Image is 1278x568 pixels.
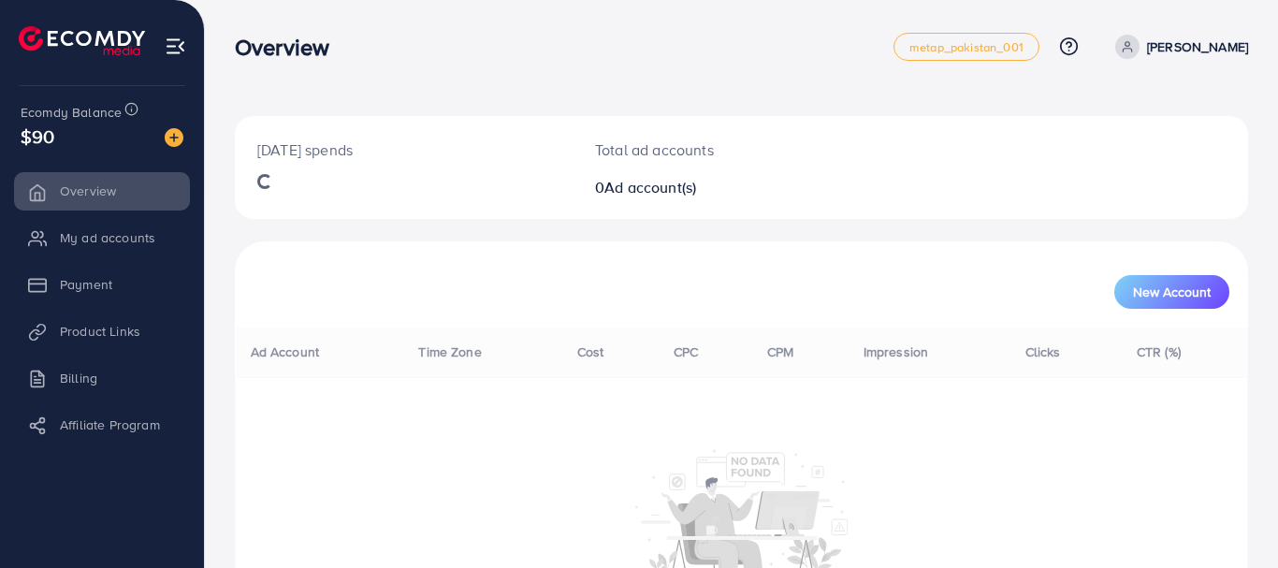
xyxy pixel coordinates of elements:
h2: 0 [595,179,804,197]
p: Total ad accounts [595,138,804,161]
p: [PERSON_NAME] [1147,36,1248,58]
span: $90 [21,123,54,150]
p: [DATE] spends [257,138,550,161]
button: New Account [1114,275,1229,309]
span: Ecomdy Balance [21,103,122,122]
img: image [165,128,183,147]
span: metap_pakistan_001 [909,41,1024,53]
a: metap_pakistan_001 [893,33,1039,61]
h3: Overview [235,34,344,61]
span: New Account [1133,285,1211,299]
img: logo [19,26,145,55]
a: [PERSON_NAME] [1108,35,1248,59]
span: Ad account(s) [604,177,696,197]
img: menu [165,36,186,57]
